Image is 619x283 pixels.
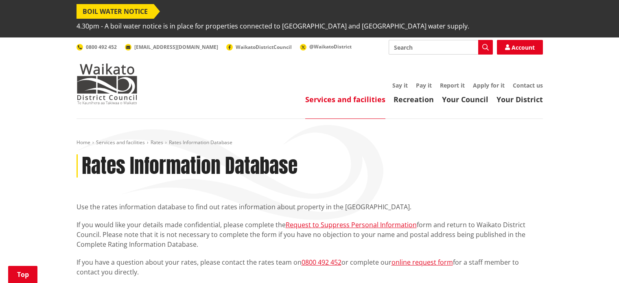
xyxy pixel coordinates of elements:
[77,19,469,33] span: 4.30pm - A boil water notice is in place for properties connected to [GEOGRAPHIC_DATA] and [GEOGR...
[392,258,453,267] a: online request form
[513,81,543,89] a: Contact us
[442,94,488,104] a: Your Council
[300,43,352,50] a: @WaikatoDistrict
[77,139,90,146] a: Home
[497,40,543,55] a: Account
[151,139,163,146] a: Rates
[302,258,341,267] a: 0800 492 452
[286,220,417,229] a: Request to Suppress Personal Information
[226,44,292,50] a: WaikatoDistrictCouncil
[77,220,543,249] p: If you would like your details made confidential, please complete the form and return to Waikato ...
[309,43,352,50] span: @WaikatoDistrict
[125,44,218,50] a: [EMAIL_ADDRESS][DOMAIN_NAME]
[77,139,543,146] nav: breadcrumb
[392,81,408,89] a: Say it
[236,44,292,50] span: WaikatoDistrictCouncil
[169,139,232,146] span: Rates Information Database
[416,81,432,89] a: Pay it
[8,266,37,283] a: Top
[497,94,543,104] a: Your District
[440,81,465,89] a: Report it
[389,40,493,55] input: Search input
[77,202,543,212] p: Use the rates information database to find out rates information about property in the [GEOGRAPHI...
[134,44,218,50] span: [EMAIL_ADDRESS][DOMAIN_NAME]
[473,81,505,89] a: Apply for it
[86,44,117,50] span: 0800 492 452
[77,4,154,19] span: BOIL WATER NOTICE
[305,94,385,104] a: Services and facilities
[77,257,543,277] p: If you have a question about your rates, please contact the rates team on or complete our for a s...
[77,44,117,50] a: 0800 492 452
[82,154,297,178] h1: Rates Information Database
[394,94,434,104] a: Recreation
[77,64,138,104] img: Waikato District Council - Te Kaunihera aa Takiwaa o Waikato
[96,139,145,146] a: Services and facilities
